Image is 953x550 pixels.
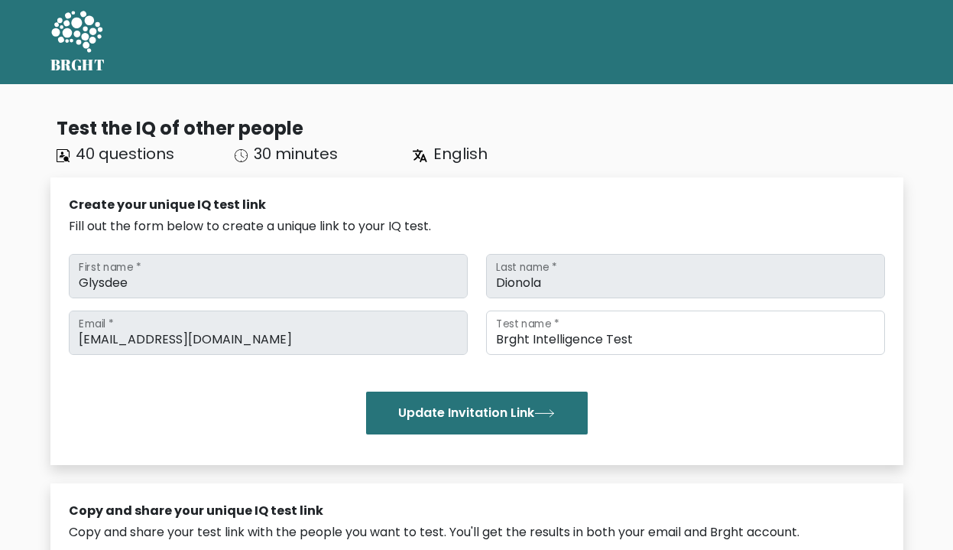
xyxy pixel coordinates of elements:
input: Email [69,311,468,355]
span: 40 questions [76,143,174,164]
button: Update Invitation Link [366,392,588,434]
h5: BRGHT [50,56,105,74]
input: Last name [486,254,885,298]
div: Copy and share your test link with the people you want to test. You'll get the results in both yo... [69,523,885,542]
span: 30 minutes [254,143,338,164]
a: BRGHT [50,6,105,78]
div: Create your unique IQ test link [69,196,885,214]
input: First name [69,254,468,298]
div: Fill out the form below to create a unique link to your IQ test. [69,217,885,236]
div: Copy and share your unique IQ test link [69,502,885,520]
div: Test the IQ of other people [57,115,903,142]
input: Test name [486,311,885,355]
span: English [433,143,488,164]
